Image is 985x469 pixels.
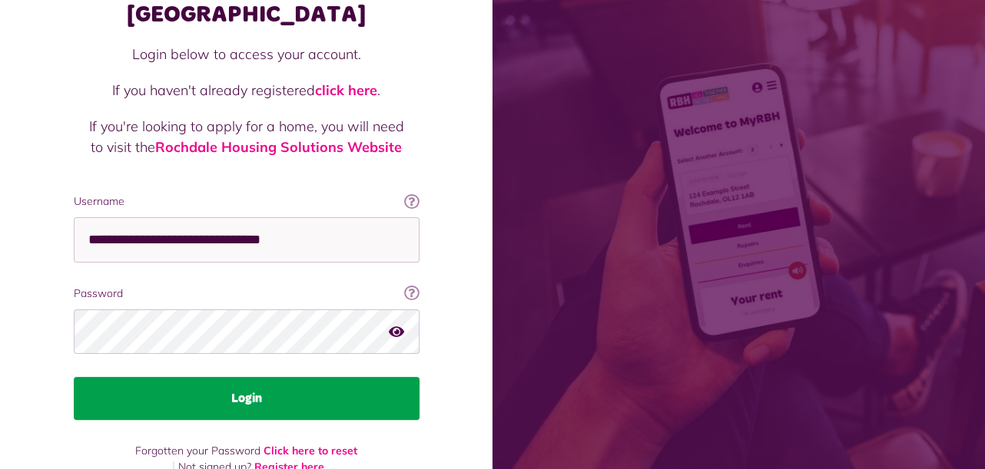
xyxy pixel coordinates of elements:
a: Rochdale Housing Solutions Website [155,138,402,156]
label: Username [74,193,420,210]
span: Forgotten your Password [135,444,260,457]
label: Password [74,286,420,302]
a: click here [315,81,377,99]
p: Login below to access your account. [89,44,404,64]
button: Login [74,377,420,420]
p: If you're looking to apply for a home, you will need to visit the [89,116,404,157]
p: If you haven't already registered . [89,80,404,101]
a: Click here to reset [264,444,357,457]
